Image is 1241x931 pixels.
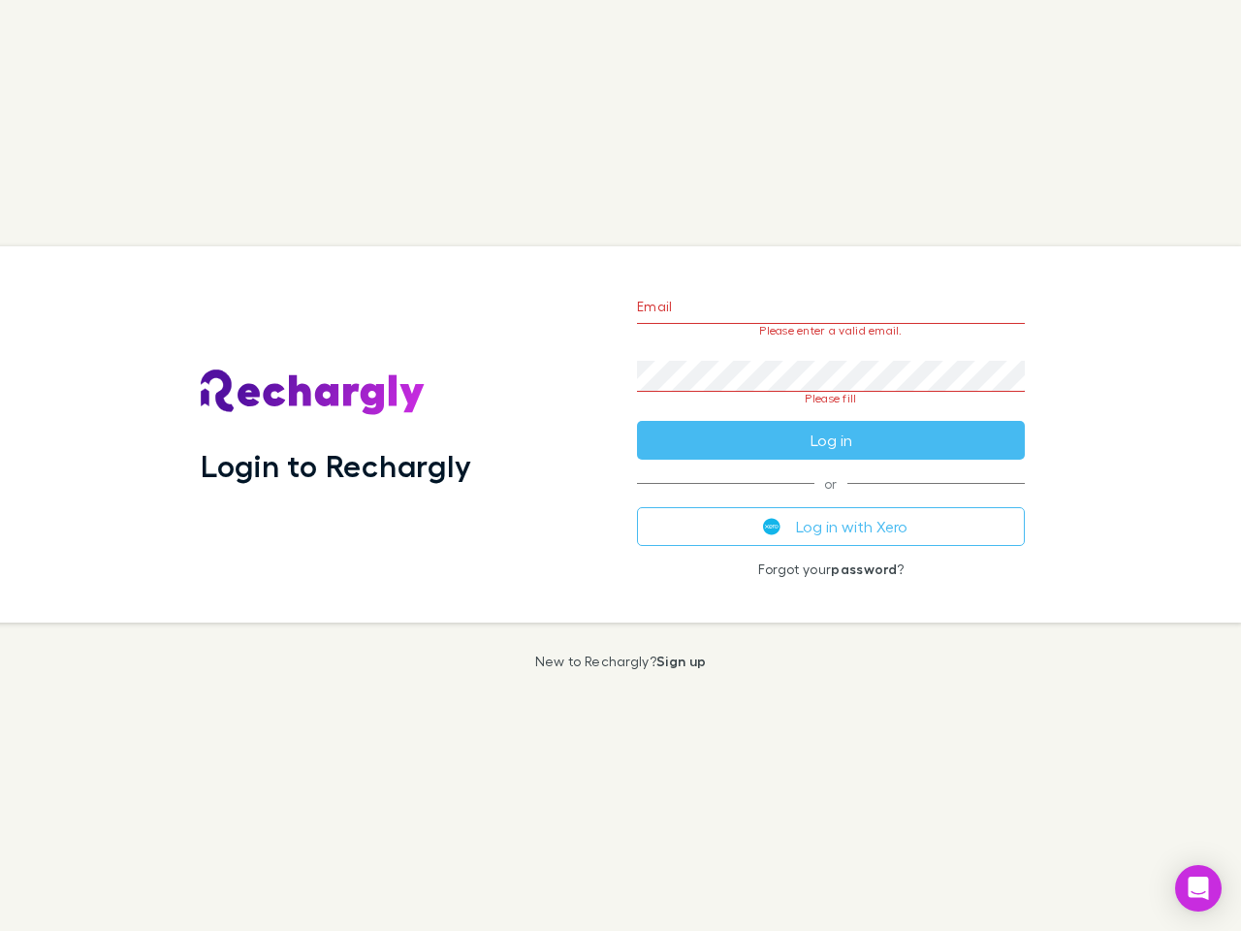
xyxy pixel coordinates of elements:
button: Log in with Xero [637,507,1025,546]
a: password [831,561,897,577]
span: or [637,483,1025,484]
div: Open Intercom Messenger [1175,865,1222,912]
p: New to Rechargly? [535,654,707,669]
img: Xero's logo [763,518,780,535]
p: Forgot your ? [637,562,1025,577]
p: Please enter a valid email. [637,324,1025,337]
a: Sign up [656,653,706,669]
img: Rechargly's Logo [201,369,426,416]
button: Log in [637,421,1025,460]
h1: Login to Rechargly [201,447,471,484]
p: Please fill [637,392,1025,405]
